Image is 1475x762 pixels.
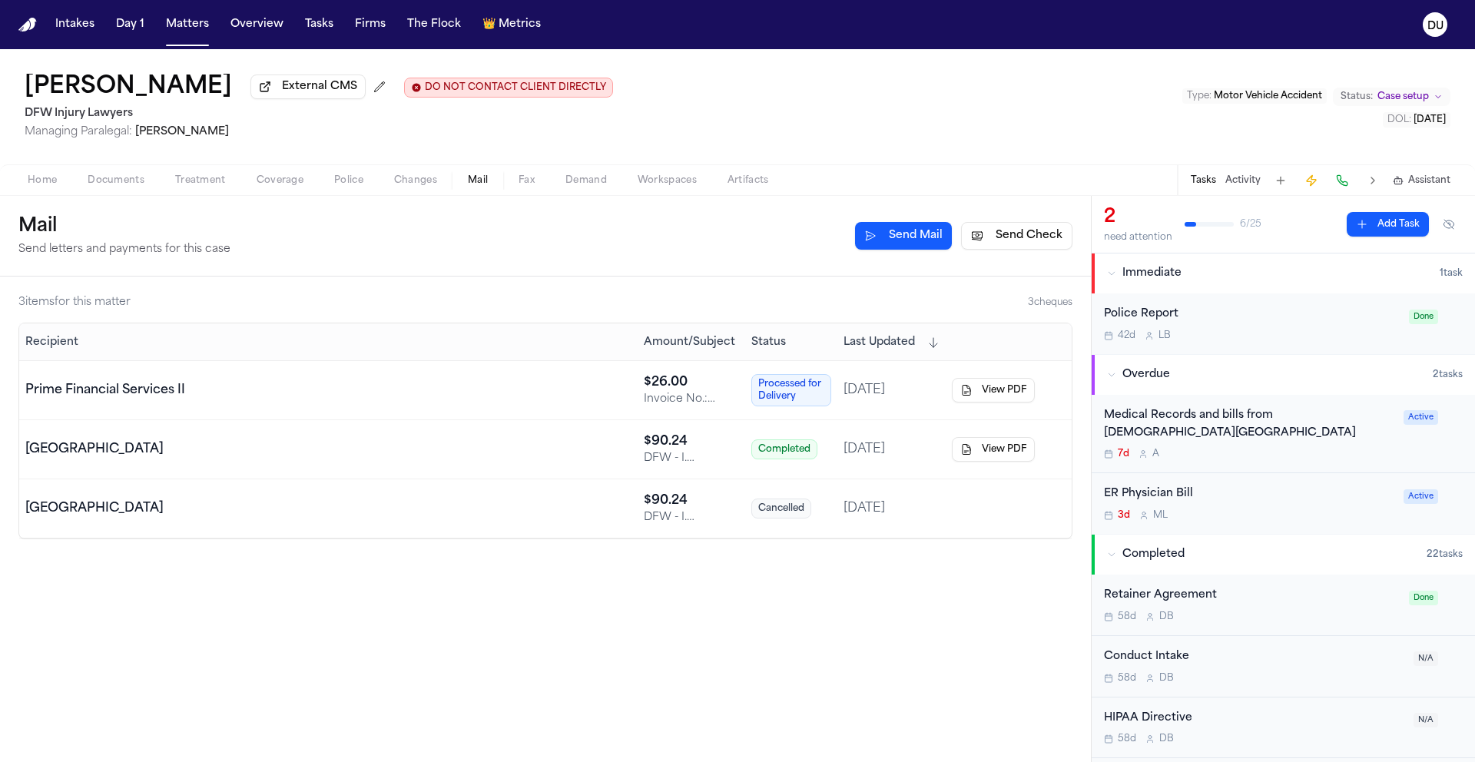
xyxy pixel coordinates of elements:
[1104,587,1400,605] div: Retainer Agreement
[299,11,340,38] button: Tasks
[25,126,132,137] span: Managing Paralegal:
[519,174,535,187] span: Fax
[1104,306,1400,323] div: Police Report
[751,335,786,350] button: Status
[1240,218,1261,230] span: 6 / 25
[751,499,811,518] span: Cancelled
[1409,310,1438,324] span: Done
[844,335,940,350] button: Last Updated
[1270,170,1291,191] button: Add Task
[837,361,946,420] td: [DATE]
[1122,367,1170,383] span: Overdue
[1118,611,1136,623] span: 58d
[1028,297,1072,309] span: 3 cheque s
[1414,115,1446,124] span: [DATE]
[1331,170,1353,191] button: Make a Call
[349,11,392,38] button: Firms
[644,373,739,392] div: $ 26.00
[961,222,1072,250] button: Send Check
[644,451,739,466] div: DFW - I. [PERSON_NAME] Records
[1158,330,1171,342] span: L B
[1301,170,1322,191] button: Create Immediate Task
[644,335,735,350] button: Amount/Subject
[644,492,739,510] div: $ 90.24
[499,17,541,32] span: Metrics
[1182,88,1327,104] button: Edit Type: Motor Vehicle Accident
[644,510,739,525] div: DFW - I. [PERSON_NAME] Records
[1393,174,1450,187] button: Assistant
[25,335,78,350] span: Recipient
[18,295,131,310] div: 3 item s for this matter
[394,174,437,187] span: Changes
[425,81,606,94] span: DO NOT CONTACT CLIENT DIRECTLY
[751,439,817,459] span: Completed
[25,381,185,399] div: Prime Financial Services II
[404,78,613,98] button: Edit client contact restriction
[476,11,547,38] button: crownMetrics
[1104,407,1394,442] div: Medical Records and bills from [DEMOGRAPHIC_DATA][GEOGRAPHIC_DATA]
[1092,355,1475,395] button: Overdue2tasks
[1092,293,1475,354] div: Open task: Police Report
[1104,205,1172,230] div: 2
[638,174,697,187] span: Workspaces
[25,440,164,459] div: [GEOGRAPHIC_DATA]
[224,11,290,38] button: Overview
[1408,174,1450,187] span: Assistant
[1153,509,1168,522] span: M L
[1118,330,1135,342] span: 42d
[401,11,467,38] button: The Flock
[175,174,226,187] span: Treatment
[1409,591,1438,605] span: Done
[1159,733,1174,745] span: D B
[88,174,144,187] span: Documents
[160,11,215,38] button: Matters
[18,18,37,32] a: Home
[49,11,101,38] button: Intakes
[644,392,739,407] div: Invoice No.: 73621
[855,222,952,250] button: Send Mail
[1440,267,1463,280] span: 1 task
[1118,509,1130,522] span: 3d
[1383,112,1450,128] button: Edit DOL: 2025-07-08
[25,74,232,101] button: Edit matter name
[1427,21,1444,31] text: DU
[1214,91,1322,101] span: Motor Vehicle Accident
[1104,485,1394,503] div: ER Physician Bill
[1191,174,1216,187] button: Tasks
[844,335,915,350] span: Last Updated
[1092,697,1475,759] div: Open task: HIPAA Directive
[1347,212,1429,237] button: Add Task
[1404,410,1438,425] span: Active
[25,74,232,101] h1: [PERSON_NAME]
[728,174,769,187] span: Artifacts
[250,75,366,99] button: External CMS
[644,432,739,451] div: $ 90.24
[952,437,1035,462] button: View PDF
[482,17,496,32] span: crown
[1341,91,1373,103] span: Status:
[1092,636,1475,697] div: Open task: Conduct Intake
[257,174,303,187] span: Coverage
[1159,611,1174,623] span: D B
[1104,231,1172,244] div: need attention
[1092,473,1475,534] div: Open task: ER Physician Bill
[334,174,363,187] span: Police
[18,214,230,239] h1: Mail
[1377,91,1429,103] span: Case setup
[25,499,164,518] div: [GEOGRAPHIC_DATA]
[1387,115,1411,124] span: DOL :
[1118,448,1129,460] span: 7d
[837,479,946,538] td: [DATE]
[282,79,357,94] span: External CMS
[1225,174,1261,187] button: Activity
[28,174,57,187] span: Home
[1404,489,1438,504] span: Active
